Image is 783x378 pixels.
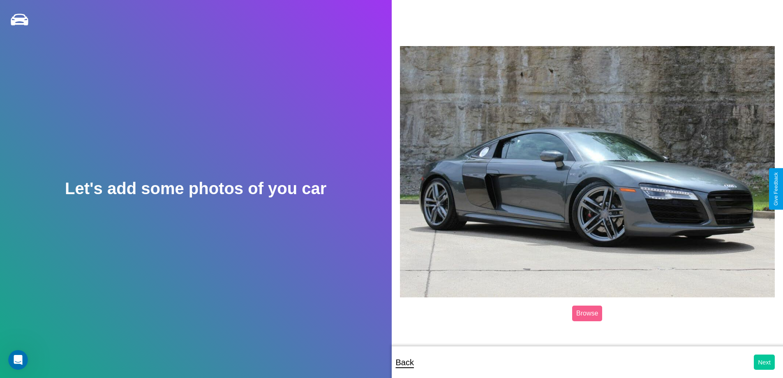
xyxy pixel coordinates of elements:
img: posted [400,46,775,298]
label: Browse [572,306,602,321]
p: Back [396,355,414,370]
button: Next [754,355,775,370]
h2: Let's add some photos of you car [65,179,326,198]
div: Give Feedback [773,172,779,206]
iframe: Intercom live chat [8,350,28,370]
